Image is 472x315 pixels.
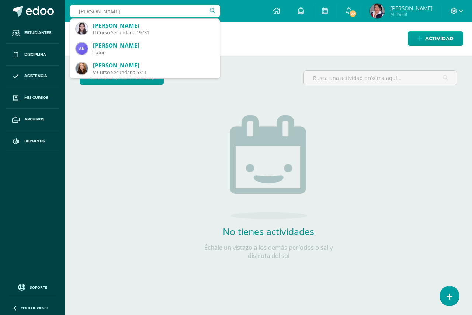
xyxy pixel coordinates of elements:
span: Soporte [30,285,47,290]
a: Estudiantes [6,22,59,44]
h1: Actividades [74,22,463,56]
span: Actividad [425,32,454,45]
img: 65c5eed485de5d265f87d8d7be17e195.png [370,4,385,18]
p: Échale un vistazo a los demás períodos o sal y disfruta del sol [195,244,342,260]
span: Cerrar panel [21,305,49,311]
img: no_activities.png [230,115,307,219]
span: Disciplina [24,52,46,57]
a: Asistencia [6,66,59,87]
img: b21fcde245ec40ff4b99a31b6f2147a9.png [76,43,88,55]
input: Busca un usuario... [70,5,220,17]
div: [PERSON_NAME] [93,42,214,49]
img: 82e80d006352b3dd3bf99183349dab3b.png [76,63,88,74]
a: Mis cursos [6,87,59,109]
a: Disciplina [6,44,59,66]
div: [PERSON_NAME] [93,22,214,29]
span: Mis cursos [24,95,48,101]
input: Busca una actividad próxima aquí... [304,71,457,85]
span: Archivos [24,116,44,122]
a: Soporte [9,282,56,292]
span: Asistencia [24,73,47,79]
div: II Curso Secundaria 19731 [93,29,214,36]
div: [PERSON_NAME] [93,62,214,69]
a: Archivos [6,109,59,130]
h2: No tienes actividades [195,225,342,238]
div: Tutor [93,49,214,56]
img: 9a5f561183acc98906b744bf4cf9b418.png [76,23,88,35]
span: Estudiantes [24,30,51,36]
span: Reportes [24,138,45,144]
a: Reportes [6,130,59,152]
span: 22 [349,10,357,18]
div: V Curso Secundaria 5311 [93,69,214,76]
span: [PERSON_NAME] [390,4,433,12]
span: Mi Perfil [390,11,433,17]
a: Actividad [408,31,463,46]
